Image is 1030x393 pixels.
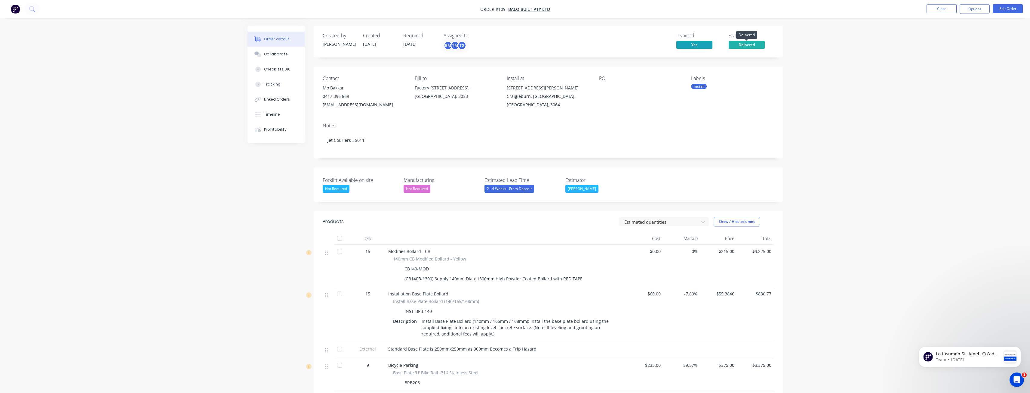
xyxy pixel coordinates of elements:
div: BM [444,41,453,50]
span: 15 [365,248,370,254]
span: Installation Base Plate Bollard [388,291,448,297]
div: Delivered [736,31,757,39]
div: Price [700,232,737,245]
span: 140mm CB Modified Bollard - Yellow [393,256,466,262]
span: Balo Built Pty Ltd [508,6,550,12]
span: Lo Ipsumdo Sit Amet, Co’ad elitse doe temp incididu utlabor etdolorem al enim admi veniamqu nos e... [26,17,90,363]
div: Notes [323,123,774,129]
div: Profitability [264,127,287,132]
div: Not Required [323,185,349,193]
span: External [352,346,383,352]
div: [PERSON_NAME] [565,185,598,193]
button: Order details [248,32,305,47]
div: Collaborate [264,51,288,57]
img: Factory [11,5,20,14]
span: $235.00 [629,362,661,368]
span: Order #109 - [480,6,508,12]
label: Manufacturing [404,176,479,184]
div: Checklists 0/0 [264,67,291,72]
div: Created by [323,33,356,39]
iframe: Intercom notifications message [910,335,1030,377]
span: 0% [666,248,698,254]
div: Bill to [415,76,497,81]
button: Linked Orders [248,92,305,107]
div: Assigned to [444,33,504,39]
div: BRB206 [402,378,422,387]
span: $3,225.00 [739,248,771,254]
div: Install at [507,76,589,81]
button: Checklists 0/0 [248,62,305,77]
div: Total [737,232,774,245]
div: Not Required [404,185,430,193]
span: Standard Base Plate is 250mmx250mm as 300mm Becomes a Trip Hazard [388,346,537,352]
span: Yes [676,41,712,48]
div: CB140-MOD [402,264,431,273]
div: Install Base Plate Bollard (140mm / 165mm / 168mm): Install the base plate bollard using the supp... [419,317,619,338]
iframe: Intercom live chat [1010,373,1024,387]
div: Tracking [264,82,281,87]
span: 9 [367,362,369,368]
div: Contact [323,76,405,81]
button: Edit Order [993,4,1023,13]
span: Install Base Plate Bollard (140/165/168mm) [393,298,479,304]
div: Created [363,33,396,39]
div: PO [599,76,681,81]
div: Linked Orders [264,97,290,102]
div: Jet Couriers #5011 [323,131,774,149]
span: $60.00 [629,291,661,297]
div: Markup [663,232,700,245]
button: BMTMTS [444,41,466,50]
div: Labels [691,76,773,81]
button: Profitability [248,122,305,137]
div: Cost [626,232,663,245]
span: Delivered [729,41,765,48]
div: [STREET_ADDRESS][PERSON_NAME]Craigieburn, [GEOGRAPHIC_DATA], [GEOGRAPHIC_DATA], 3064 [507,84,589,109]
span: $830.77 [739,291,771,297]
div: Description [393,317,419,326]
span: $55.3846 [703,291,735,297]
label: Estimated Lead Time [484,176,560,184]
div: [GEOGRAPHIC_DATA], 3033 [415,92,497,101]
div: (CB140B-1300) Supply 140mm Dia x 1300mm High Powder Coated Bollard with RED TAPE [402,274,585,283]
div: TS [457,41,466,50]
div: Invoiced [676,33,721,39]
button: Options [960,4,990,14]
div: Status [729,33,774,39]
span: Modifies Bollard - CB [388,248,430,254]
label: Forklift Avaliable on site [323,176,398,184]
span: $0.00 [629,248,661,254]
div: Factory [STREET_ADDRESS], [415,84,497,92]
div: [EMAIL_ADDRESS][DOMAIN_NAME] [323,101,405,109]
div: Qty [350,232,386,245]
span: 59.57% [666,362,698,368]
label: Estimator [565,176,641,184]
div: Required [403,33,436,39]
span: 15 [365,291,370,297]
div: Timeline [264,112,280,117]
button: Timeline [248,107,305,122]
div: Products [323,218,344,225]
button: Close [927,4,957,13]
button: Show / Hide columns [714,217,760,226]
div: Mo Bakkar0417 396 869[EMAIL_ADDRESS][DOMAIN_NAME] [323,84,405,109]
div: INST-BPB-140 [402,307,434,316]
div: [STREET_ADDRESS][PERSON_NAME] [507,84,589,92]
div: Install [691,84,707,89]
span: $3,375.00 [739,362,771,368]
div: 2 - 4 Weeks - From Deposit [484,185,534,193]
div: [PERSON_NAME] [323,41,356,47]
button: Delivered [729,41,765,50]
span: Bicycle Parking [388,362,418,368]
span: -7.69% [666,291,698,297]
div: 0417 396 869 [323,92,405,101]
span: $215.00 [703,248,735,254]
span: 1 [1022,373,1027,377]
span: $375.00 [703,362,735,368]
p: Message from Team, sent 1w ago [26,23,91,28]
button: Collaborate [248,47,305,62]
div: Craigieburn, [GEOGRAPHIC_DATA], [GEOGRAPHIC_DATA], 3064 [507,92,589,109]
span: [DATE] [403,41,417,47]
button: Tracking [248,77,305,92]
